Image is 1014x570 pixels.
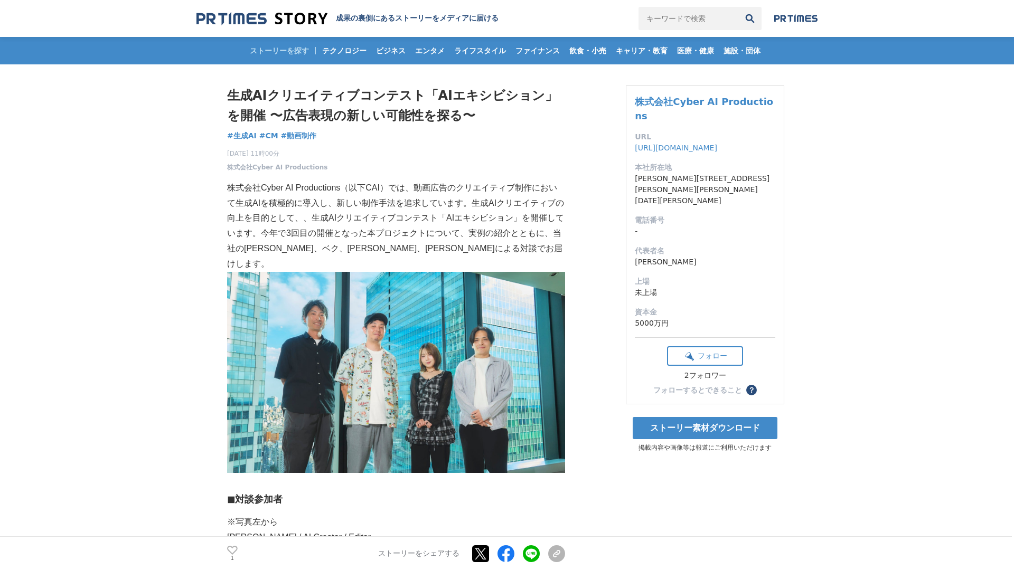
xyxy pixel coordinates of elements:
button: ？ [746,385,757,395]
dt: 上場 [635,276,775,287]
input: キーワードで検索 [639,7,738,30]
dt: 本社所在地 [635,162,775,173]
a: テクノロジー [318,37,371,64]
a: エンタメ [411,37,449,64]
a: 医療・健康 [673,37,718,64]
dd: [PERSON_NAME][STREET_ADDRESS][PERSON_NAME][PERSON_NAME][DATE][PERSON_NAME] [635,173,775,206]
a: キャリア・教育 [612,37,672,64]
a: [URL][DOMAIN_NAME] [635,144,717,152]
dd: [PERSON_NAME] [635,256,775,268]
h2: 成果の裏側にあるストーリーをメディアに届ける [336,14,499,23]
span: キャリア・教育 [612,46,672,55]
p: [PERSON_NAME] / AI Creator / Editor [227,530,565,545]
button: フォロー [667,346,743,366]
span: ？ [748,386,755,394]
img: 成果の裏側にあるストーリーをメディアに届ける [196,12,327,26]
dt: 資本金 [635,307,775,318]
div: 2フォロワー [667,371,743,381]
dt: 代表者名 [635,245,775,256]
h1: 生成AIクリエイティブコンテスト「AIエキシビション」を開催 〜広告表現の新しい可能性を探る〜 [227,85,565,126]
span: ファイナンス [511,46,564,55]
a: 飲食・小売 [565,37,611,64]
a: 成果の裏側にあるストーリーをメディアに届ける 成果の裏側にあるストーリーをメディアに届ける [196,12,499,26]
span: 飲食・小売 [565,46,611,55]
span: 医療・健康 [673,46,718,55]
a: ライフスタイル [450,37,510,64]
a: ビジネス [372,37,410,64]
a: #生成AI [227,130,257,141]
span: エンタメ [411,46,449,55]
img: prtimes [774,14,818,23]
a: #動画制作 [280,130,316,141]
p: 掲載内容や画像等は報道にご利用いただけます [626,443,784,452]
p: ※写真左から [227,515,565,530]
a: ストーリー素材ダウンロード [633,417,777,439]
button: 検索 [738,7,762,30]
dd: 5000万円 [635,318,775,329]
p: ストーリーをシェアする [378,549,459,558]
div: フォローするとできること [653,386,742,394]
dd: - [635,226,775,237]
span: #動画制作 [280,131,316,140]
p: 1 [227,556,238,561]
a: 株式会社Cyber AI Productions [635,96,773,121]
a: 株式会社Cyber AI Productions [227,163,327,172]
dd: 未上場 [635,287,775,298]
a: #CM [259,130,278,141]
h3: ◼︎対談参加者 [227,492,565,507]
span: テクノロジー [318,46,371,55]
p: 株式会社Cyber AI Productions（以下CAI）では、動画広告のクリエイティブ制作において生成AIを積極的に導入し、新しい制作手法を追求しています。生成AIクリエイティブの向上を目... [227,180,565,272]
span: ビジネス [372,46,410,55]
span: 施設・団体 [719,46,765,55]
span: [DATE] 11時00分 [227,149,327,158]
span: #生成AI [227,131,257,140]
span: #CM [259,131,278,140]
a: ファイナンス [511,37,564,64]
img: thumbnail_a8bf7e80-871d-11f0-9b01-47743b3a16a4.jpg [227,272,565,473]
dt: URL [635,131,775,142]
dt: 電話番号 [635,215,775,226]
a: 施設・団体 [719,37,765,64]
span: ライフスタイル [450,46,510,55]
